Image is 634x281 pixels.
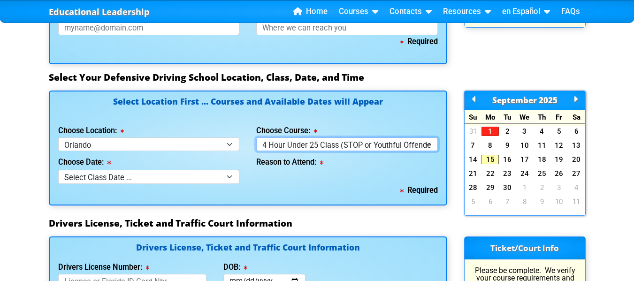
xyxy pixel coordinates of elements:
div: Sa [568,110,585,124]
a: Contacts [386,5,435,19]
div: Mo [481,110,499,124]
a: 5 [550,127,568,136]
b: Required [400,186,438,195]
a: 2 [533,183,550,192]
a: 2 [499,127,516,136]
a: 9 [499,141,516,150]
a: 8 [516,197,534,206]
div: We [516,110,534,124]
a: 3 [516,127,534,136]
label: DOB: [223,264,247,271]
a: Home [290,5,331,19]
a: 17 [516,155,534,164]
a: 16 [499,155,516,164]
div: Tu [499,110,516,124]
a: 6 [568,127,585,136]
h4: Select Location First ... Courses and Available Dates will Appear [58,98,438,117]
a: 1 [481,127,499,136]
a: 4 [568,183,585,192]
b: Required [400,37,438,46]
a: Resources [439,5,495,19]
a: en Español [498,5,554,19]
a: 26 [550,169,568,178]
a: 20 [568,155,585,164]
h3: Drivers License, Ticket and Traffic Court Information [49,218,586,229]
a: 23 [499,169,516,178]
label: Choose Location: [58,127,124,135]
label: Reason to Attend: [256,159,323,166]
label: Choose Course: [256,127,317,135]
a: 27 [568,169,585,178]
a: 15 [481,155,499,164]
a: 5 [465,197,482,206]
a: 24 [516,169,534,178]
a: 21 [465,169,482,178]
h4: Drivers License, Ticket and Traffic Court Information [58,243,438,253]
a: 19 [550,155,568,164]
label: Choose Date: [58,159,111,166]
input: myname@domain.com [58,20,240,36]
a: 7 [465,141,482,150]
a: 30 [499,183,516,192]
input: Where we can reach you [256,20,438,36]
a: 10 [550,197,568,206]
h3: Ticket/Court Info [465,237,585,259]
a: FAQs [558,5,584,19]
a: Educational Leadership [49,4,150,20]
a: 1 [516,183,534,192]
a: 22 [481,169,499,178]
a: 8 [481,141,499,150]
a: Courses [335,5,382,19]
a: 12 [550,141,568,150]
a: 28 [465,183,482,192]
a: 13 [568,141,585,150]
a: 31 [465,127,482,136]
label: Drivers License Number: [58,264,149,271]
span: September [492,95,537,106]
a: 11 [568,197,585,206]
a: 25 [533,169,550,178]
div: Th [533,110,550,124]
div: Su [465,110,482,124]
h3: Select Your Defensive Driving School Location, Class, Date, and Time [49,72,586,83]
div: Fr [550,110,568,124]
a: 18 [533,155,550,164]
span: 2025 [539,95,558,106]
a: 10 [516,141,534,150]
a: 6 [481,197,499,206]
a: 14 [465,155,482,164]
a: 7 [499,197,516,206]
a: 3 [550,183,568,192]
a: 9 [533,197,550,206]
a: 11 [533,141,550,150]
a: 4 [533,127,550,136]
a: 29 [481,183,499,192]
